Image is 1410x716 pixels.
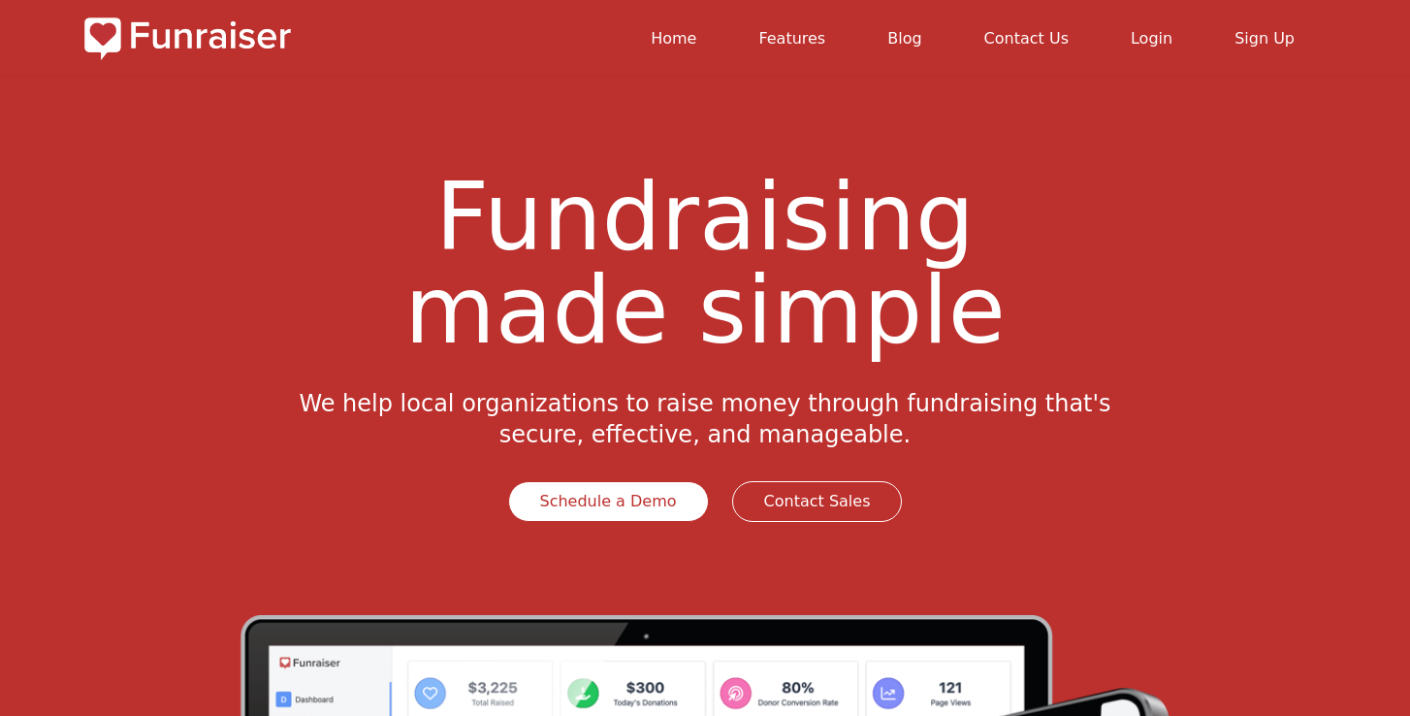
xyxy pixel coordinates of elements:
[1131,29,1172,48] a: Login
[84,16,291,62] img: Logo
[306,16,1326,62] nav: main
[732,481,903,522] a: Contact Sales
[1234,29,1295,48] a: Sign Up
[291,388,1118,450] p: We help local organizations to raise money through fundraising that's secure, effective, and mana...
[984,29,1069,48] a: Contact Us
[508,481,709,522] a: Schedule a Demo
[84,171,1326,388] h1: Fundraising
[651,29,696,48] a: Home
[887,29,921,48] a: Blog
[758,29,825,48] a: Features
[84,264,1326,357] span: made simple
